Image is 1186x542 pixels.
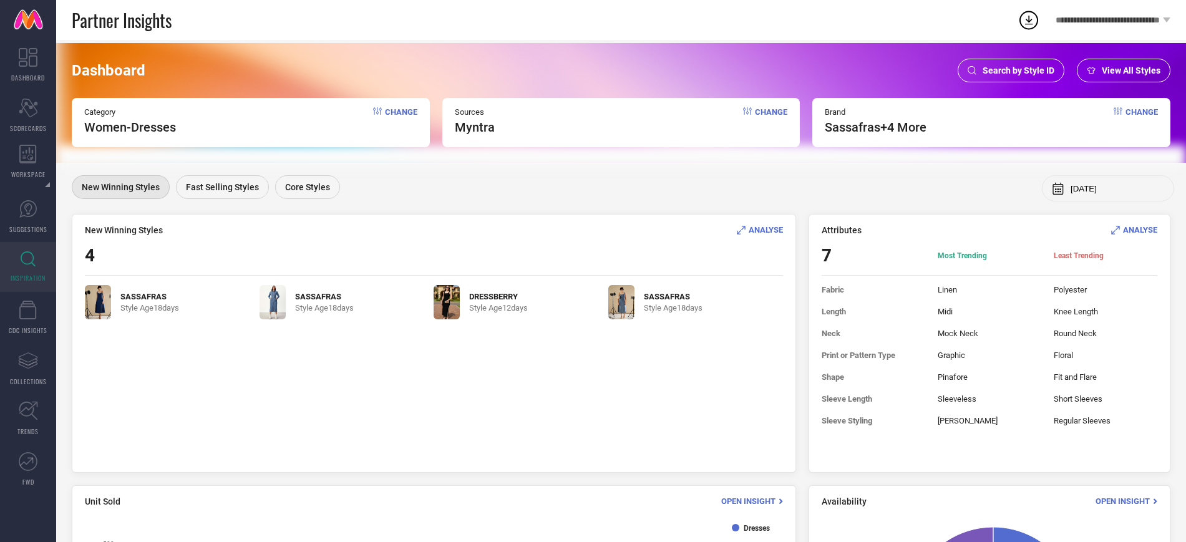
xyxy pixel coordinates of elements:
span: myntra [455,120,495,135]
text: Dresses [744,524,770,533]
span: Fabric [822,285,925,294]
input: Select month [1071,184,1164,193]
span: DRESSBERRY [469,292,528,301]
span: New Winning Styles [85,225,163,235]
span: Style Age 18 days [295,303,354,312]
span: Style Age 18 days [120,303,179,312]
span: Style Age 12 days [469,303,528,312]
span: View All Styles [1102,65,1160,75]
div: Analyse [737,224,783,236]
span: INSPIRATION [11,273,46,283]
span: Length [822,307,925,316]
img: LNQQqAOG_3ad2683e9a414f8ca878647e284ee11e.jpg [434,285,460,319]
span: Unit Sold [85,496,120,506]
span: Neck [822,329,925,338]
span: Floral [1054,351,1157,360]
span: Round Neck [1054,329,1157,338]
span: Change [385,107,417,135]
span: SUGGESTIONS [9,225,47,234]
span: Polyester [1054,285,1157,294]
img: 6Fc0S8yF_78af9a8f0c684107a6bb3535ca707f56.jpg [608,285,634,319]
span: FWD [22,477,34,486]
div: Open Insight [1096,495,1157,507]
span: Linen [938,285,1041,294]
span: Core Styles [285,182,330,192]
span: Search by Style ID [983,65,1054,75]
div: Open download list [1018,9,1040,31]
span: Short Sleeves [1054,394,1157,404]
span: WORKSPACE [11,170,46,179]
span: Graphic [938,351,1041,360]
span: Category [84,107,176,117]
span: SASSAFRAS [295,292,354,301]
span: Regular Sleeves [1054,416,1157,425]
span: Change [755,107,787,135]
span: Partner Insights [72,7,172,33]
span: New Winning Styles [82,182,160,192]
span: ANALYSE [749,225,783,235]
span: Open Insight [1096,496,1150,506]
div: Open Insight [721,495,783,507]
span: Most Trending [938,251,1041,261]
span: Pinafore [938,372,1041,382]
span: Style Age 18 days [644,303,702,312]
span: ANALYSE [1123,225,1157,235]
span: Women-Dresses [84,120,176,135]
span: CDC INSIGHTS [9,326,47,335]
span: COLLECTIONS [10,377,47,386]
span: 7 [822,245,925,266]
span: Shape [822,372,925,382]
span: DASHBOARD [11,73,45,82]
span: 4 [85,245,95,266]
span: Fast Selling Styles [186,182,259,192]
div: Analyse [1111,224,1157,236]
span: Attributes [822,225,862,235]
span: Open Insight [721,496,775,506]
span: Dashboard [72,62,145,79]
span: [PERSON_NAME] [938,416,1041,425]
img: zphamt60_b089033e5f5a4e12a81971df152b31e9.jpg [260,285,286,319]
span: Print or Pattern Type [822,351,925,360]
span: Sleeveless [938,394,1041,404]
span: Sources [455,107,495,117]
span: Mock Neck [938,329,1041,338]
span: Change [1125,107,1158,135]
span: Midi [938,307,1041,316]
span: Brand [825,107,926,117]
span: Sleeve Styling [822,416,925,425]
span: Least Trending [1054,251,1157,261]
span: SASSAFRAS [120,292,179,301]
span: SASSAFRAS [644,292,702,301]
span: Fit and Flare [1054,372,1157,382]
span: Availability [822,496,867,506]
span: SCORECARDS [10,123,47,133]
img: BIbDFH2o_f68a16d44abe4820bf1edf7e964da1e1.jpg [85,285,111,319]
span: sassafras +4 More [825,120,926,135]
span: Knee Length [1054,307,1157,316]
span: Sleeve Length [822,394,925,404]
span: TRENDS [17,427,39,436]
